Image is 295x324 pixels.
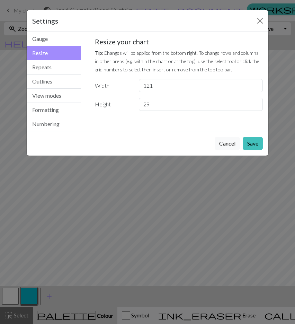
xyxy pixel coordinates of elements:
button: Formatting [27,103,81,117]
button: Close [254,15,266,26]
h5: Settings [32,16,58,26]
small: Changes will be applied from the bottom right. To change rows and columns in other areas (e.g. wi... [95,50,259,72]
button: Save [243,137,263,150]
h5: Resize your chart [95,37,263,46]
label: Width [91,79,135,92]
button: View modes [27,89,81,103]
button: Outlines [27,75,81,89]
button: Resize [27,46,81,60]
button: Repeats [27,60,81,75]
button: Cancel [215,137,240,150]
label: Height [91,98,135,111]
button: Gauge [27,32,81,46]
strong: Tip: [95,50,104,56]
button: Numbering [27,117,81,131]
